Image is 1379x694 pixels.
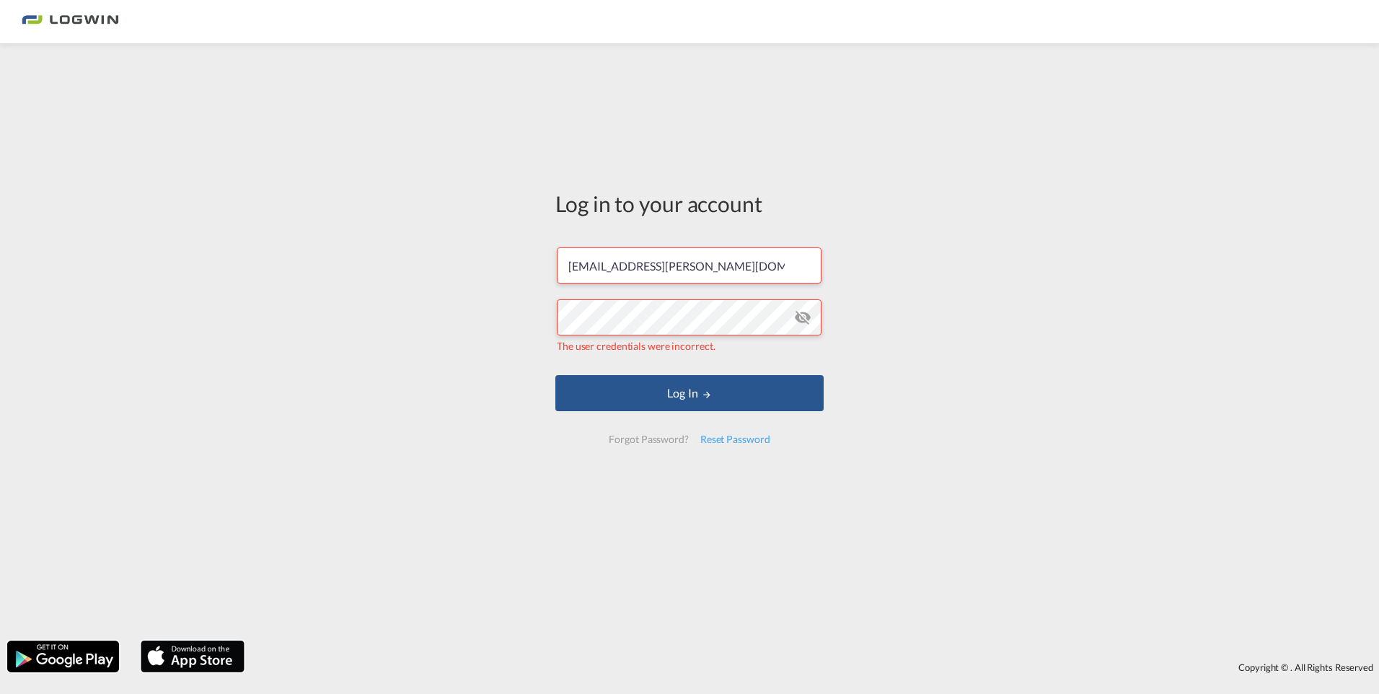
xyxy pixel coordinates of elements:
[555,375,824,411] button: LOGIN
[22,6,119,38] img: bc73a0e0d8c111efacd525e4c8ad7d32.png
[252,655,1379,680] div: Copyright © . All Rights Reserved
[557,340,715,352] span: The user credentials were incorrect.
[6,639,120,674] img: google.png
[139,639,246,674] img: apple.png
[555,188,824,219] div: Log in to your account
[603,426,694,452] div: Forgot Password?
[794,309,811,326] md-icon: icon-eye-off
[695,426,776,452] div: Reset Password
[557,247,821,284] input: Enter email/phone number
